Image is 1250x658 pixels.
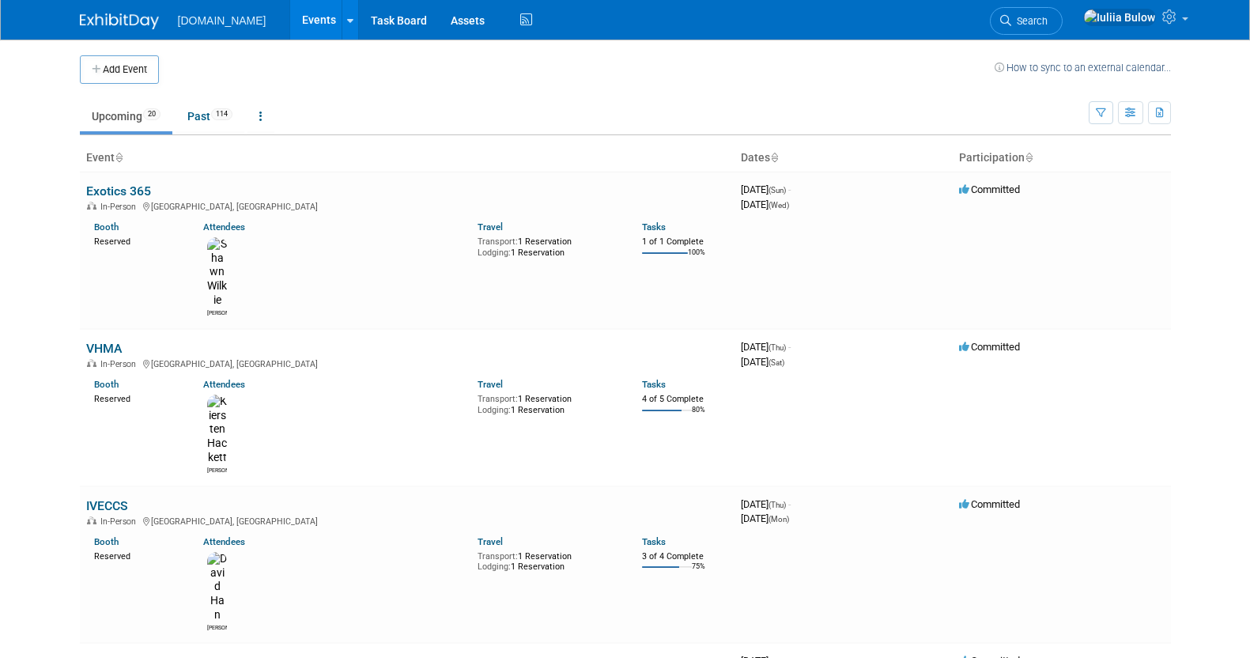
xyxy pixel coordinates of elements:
span: (Wed) [769,201,789,210]
a: Search [990,7,1063,35]
div: Reserved [94,548,180,562]
span: - [788,341,791,353]
div: [GEOGRAPHIC_DATA], [GEOGRAPHIC_DATA] [86,514,728,527]
div: 4 of 5 Complete [642,394,728,405]
span: Transport: [478,551,518,562]
td: 80% [692,406,705,427]
span: Lodging: [478,405,511,415]
span: Transport: [478,236,518,247]
span: Committed [959,498,1020,510]
a: Tasks [642,379,666,390]
a: Upcoming20 [80,101,172,131]
span: [DATE] [741,356,784,368]
a: Sort by Participation Type [1025,151,1033,164]
span: Transport: [478,394,518,404]
a: Sort by Event Name [115,151,123,164]
a: Exotics 365 [86,183,151,199]
div: 1 Reservation 1 Reservation [478,391,618,415]
span: (Sat) [769,358,784,367]
span: [DATE] [741,341,791,353]
a: Sort by Start Date [770,151,778,164]
div: Reserved [94,391,180,405]
div: Shawn Wilkie [207,308,227,317]
span: In-Person [100,202,141,212]
td: 75% [692,562,705,584]
div: 1 Reservation 1 Reservation [478,548,618,573]
img: Iuliia Bulow [1083,9,1156,26]
img: David Han [207,552,227,622]
a: Booth [94,379,119,390]
a: Past114 [176,101,244,131]
a: Travel [478,379,503,390]
a: Attendees [203,536,245,547]
span: 20 [143,108,160,120]
a: Booth [94,221,119,233]
a: How to sync to an external calendar... [995,62,1171,74]
th: Dates [735,145,953,172]
span: (Sun) [769,186,786,195]
span: - [788,498,791,510]
div: 1 Reservation 1 Reservation [478,233,618,258]
span: [DATE] [741,199,789,210]
span: Lodging: [478,248,511,258]
a: Travel [478,221,503,233]
div: Reserved [94,233,180,248]
a: VHMA [86,341,122,356]
a: IVECCS [86,498,128,513]
span: 114 [211,108,232,120]
img: In-Person Event [87,516,96,524]
a: Travel [478,536,503,547]
span: [DATE] [741,498,791,510]
div: [GEOGRAPHIC_DATA], [GEOGRAPHIC_DATA] [86,199,728,212]
span: Search [1011,15,1048,27]
a: Attendees [203,221,245,233]
span: (Mon) [769,515,789,524]
span: Committed [959,341,1020,353]
div: 3 of 4 Complete [642,551,728,562]
img: In-Person Event [87,202,96,210]
span: In-Person [100,516,141,527]
img: ExhibitDay [80,13,159,29]
span: In-Person [100,359,141,369]
th: Participation [953,145,1171,172]
div: Kiersten Hackett [207,465,227,475]
a: Booth [94,536,119,547]
img: In-Person Event [87,359,96,367]
a: Tasks [642,221,666,233]
span: (Thu) [769,343,786,352]
td: 100% [688,248,705,270]
a: Tasks [642,536,666,547]
span: Lodging: [478,562,511,572]
img: Shawn Wilkie [207,237,227,308]
span: [DATE] [741,512,789,524]
div: 1 of 1 Complete [642,236,728,248]
button: Add Event [80,55,159,84]
a: Attendees [203,379,245,390]
div: [GEOGRAPHIC_DATA], [GEOGRAPHIC_DATA] [86,357,728,369]
img: Kiersten Hackett [207,395,227,465]
div: David Han [207,622,227,632]
th: Event [80,145,735,172]
span: (Thu) [769,501,786,509]
span: [DATE] [741,183,791,195]
span: Committed [959,183,1020,195]
span: - [788,183,791,195]
span: [DOMAIN_NAME] [178,14,266,27]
